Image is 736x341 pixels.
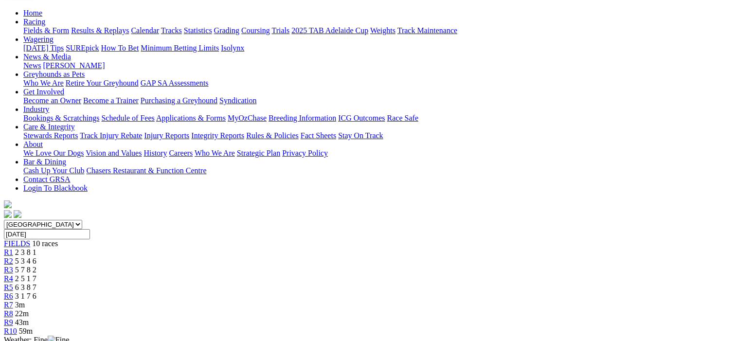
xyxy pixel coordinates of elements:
a: ICG Outcomes [338,114,385,122]
a: Fact Sheets [301,131,336,140]
span: 5 3 4 6 [15,257,36,265]
a: Who We Are [23,79,64,87]
a: Become a Trainer [83,96,139,105]
a: How To Bet [101,44,139,52]
a: Calendar [131,26,159,35]
a: We Love Our Dogs [23,149,84,157]
a: Results & Replays [71,26,129,35]
a: Login To Blackbook [23,184,88,192]
a: R5 [4,283,13,291]
a: Who We Are [195,149,235,157]
a: Track Maintenance [397,26,457,35]
a: [DATE] Tips [23,44,64,52]
a: Retire Your Greyhound [66,79,139,87]
a: Breeding Information [269,114,336,122]
span: 59m [19,327,33,335]
img: twitter.svg [14,210,21,218]
a: Vision and Values [86,149,142,157]
a: [PERSON_NAME] [43,61,105,70]
div: Industry [23,114,732,123]
a: Home [23,9,42,17]
a: R3 [4,266,13,274]
a: News & Media [23,53,71,61]
a: Industry [23,105,49,113]
a: Cash Up Your Club [23,166,84,175]
a: About [23,140,43,148]
a: Contact GRSA [23,175,70,183]
div: Care & Integrity [23,131,732,140]
a: Syndication [219,96,256,105]
a: Applications & Forms [156,114,226,122]
a: R7 [4,301,13,309]
div: About [23,149,732,158]
a: Become an Owner [23,96,81,105]
a: News [23,61,41,70]
img: facebook.svg [4,210,12,218]
a: Weights [370,26,395,35]
span: 22m [15,309,29,318]
a: Isolynx [221,44,244,52]
a: Strategic Plan [237,149,280,157]
a: Get Involved [23,88,64,96]
a: History [144,149,167,157]
span: 2 3 8 1 [15,248,36,256]
a: Statistics [184,26,212,35]
div: Bar & Dining [23,166,732,175]
a: Rules & Policies [246,131,299,140]
a: R6 [4,292,13,300]
div: Racing [23,26,732,35]
a: Privacy Policy [282,149,328,157]
a: R10 [4,327,17,335]
a: Grading [214,26,239,35]
a: Bar & Dining [23,158,66,166]
a: Race Safe [387,114,418,122]
a: FIELDS [4,239,30,248]
a: R1 [4,248,13,256]
span: 5 7 8 2 [15,266,36,274]
a: Purchasing a Greyhound [141,96,217,105]
span: 43m [15,318,29,326]
a: Greyhounds as Pets [23,70,85,78]
a: Injury Reports [144,131,189,140]
a: SUREpick [66,44,99,52]
a: Schedule of Fees [101,114,154,122]
img: logo-grsa-white.png [4,200,12,208]
a: R9 [4,318,13,326]
input: Select date [4,229,90,239]
a: Tracks [161,26,182,35]
a: Track Injury Rebate [80,131,142,140]
a: 2025 TAB Adelaide Cup [291,26,368,35]
div: News & Media [23,61,732,70]
span: 10 races [32,239,58,248]
a: R2 [4,257,13,265]
span: 6 3 8 7 [15,283,36,291]
a: R4 [4,274,13,283]
a: Careers [169,149,193,157]
a: Wagering [23,35,54,43]
a: Fields & Form [23,26,69,35]
a: Stay On Track [338,131,383,140]
a: Coursing [241,26,270,35]
div: Wagering [23,44,732,53]
div: Greyhounds as Pets [23,79,732,88]
a: R8 [4,309,13,318]
div: Get Involved [23,96,732,105]
span: 3 1 7 6 [15,292,36,300]
span: 2 5 1 7 [15,274,36,283]
a: GAP SA Assessments [141,79,209,87]
a: Chasers Restaurant & Function Centre [86,166,206,175]
a: Integrity Reports [191,131,244,140]
a: Bookings & Scratchings [23,114,99,122]
a: Care & Integrity [23,123,75,131]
